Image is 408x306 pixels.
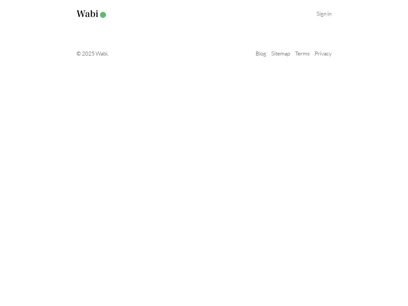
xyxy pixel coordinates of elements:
span: © 2025 Wabi. [76,50,108,57]
a: Terms [295,50,310,57]
a: Sitemap [271,50,290,57]
a: Blog [256,50,266,57]
a: Sign in [317,10,331,17]
img: Wabi [76,10,107,18]
a: Privacy [315,50,331,57]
